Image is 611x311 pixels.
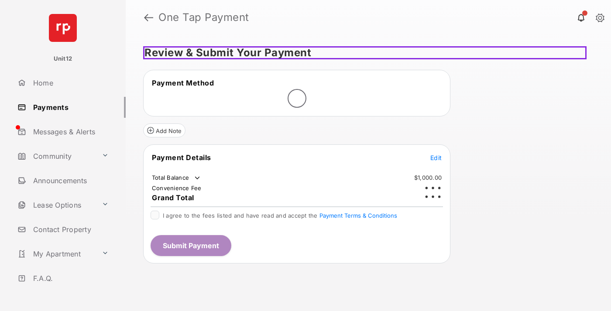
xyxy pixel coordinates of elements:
td: Total Balance [151,174,202,182]
img: svg+xml;base64,PHN2ZyB4bWxucz0iaHR0cDovL3d3dy53My5vcmcvMjAwMC9zdmciIHdpZHRoPSI2NCIgaGVpZ2h0PSI2NC... [49,14,77,42]
span: Edit [430,154,442,161]
a: Lease Options [14,195,98,215]
h5: Review & Submit Your Payment [143,46,587,59]
span: I agree to the fees listed and have read and accept the [163,212,397,219]
td: Convenience Fee [151,184,202,192]
a: My Apartment [14,243,98,264]
a: Announcements [14,170,126,191]
span: Payment Details [152,153,211,162]
a: Home [14,72,126,93]
a: Contact Property [14,219,126,240]
button: I agree to the fees listed and have read and accept the [319,212,397,219]
a: F.A.Q. [14,268,126,289]
button: Edit [430,153,442,162]
td: $1,000.00 [414,174,442,181]
a: Messages & Alerts [14,121,126,142]
button: Add Note [143,123,185,137]
a: Community [14,146,98,167]
p: Unit12 [54,55,72,63]
span: Payment Method [152,79,214,87]
a: Payments [14,97,126,118]
span: Grand Total [152,193,194,202]
button: Submit Payment [151,235,231,256]
strong: One Tap Payment [158,12,249,23]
